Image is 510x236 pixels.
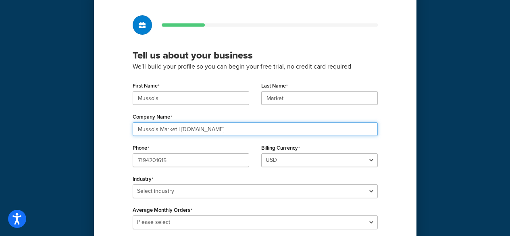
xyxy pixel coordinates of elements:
h3: Tell us about your business [133,49,378,61]
label: Billing Currency [261,145,300,151]
p: We'll build your profile so you can begin your free trial, no credit card required [133,61,378,72]
label: First Name [133,83,160,89]
label: Phone [133,145,149,151]
label: Industry [133,176,154,182]
label: Last Name [261,83,288,89]
label: Company Name [133,114,172,120]
label: Average Monthly Orders [133,207,192,213]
